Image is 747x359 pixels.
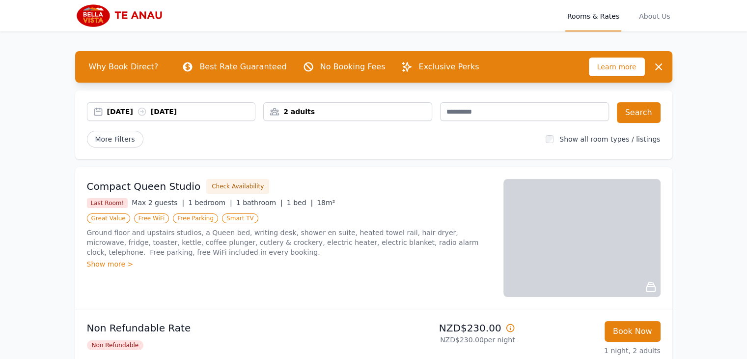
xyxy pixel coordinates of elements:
[317,199,335,207] span: 18m²
[75,4,170,28] img: Bella Vista Te Anau
[605,321,661,342] button: Book Now
[87,340,144,350] span: Non Refundable
[236,199,283,207] span: 1 bathroom |
[320,61,386,73] p: No Booking Fees
[87,321,370,335] p: Non Refundable Rate
[206,179,269,194] button: Check Availability
[188,199,232,207] span: 1 bedroom |
[134,213,169,223] span: Free WiFi
[222,213,258,223] span: Smart TV
[264,107,432,117] div: 2 adults
[107,107,255,117] div: [DATE] [DATE]
[418,61,479,73] p: Exclusive Perks
[617,102,661,123] button: Search
[87,228,492,257] p: Ground floor and upstairs studios, a Queen bed, writing desk, shower en suite, heated towel rail,...
[559,135,660,143] label: Show all room types / listings
[87,179,201,193] h3: Compact Queen Studio
[132,199,184,207] span: Max 2 guests |
[378,321,515,335] p: NZD$230.00
[87,131,143,148] span: More Filters
[87,213,130,223] span: Great Value
[589,58,645,76] span: Learn more
[523,346,661,356] p: 1 night, 2 adults
[81,57,166,77] span: Why Book Direct?
[287,199,313,207] span: 1 bed |
[87,198,128,208] span: Last Room!
[173,213,218,223] span: Free Parking
[378,335,515,345] p: NZD$230.00 per night
[199,61,286,73] p: Best Rate Guaranteed
[87,259,492,269] div: Show more >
